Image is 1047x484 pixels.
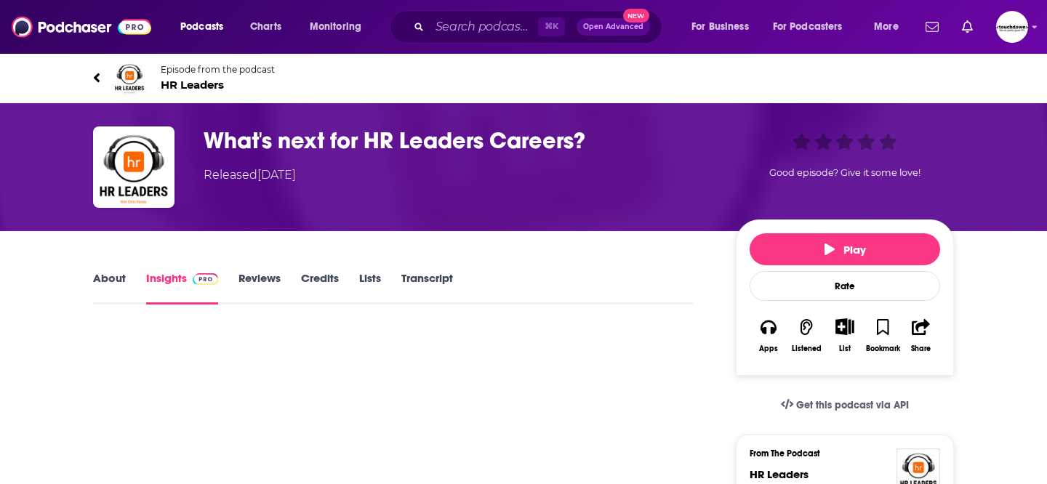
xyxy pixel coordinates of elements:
span: Logged in as jvervelde [996,11,1028,43]
span: HR Leaders [161,78,275,92]
span: Play [825,243,866,257]
span: Good episode? Give it some love! [769,167,920,178]
input: Search podcasts, credits, & more... [430,15,538,39]
span: Episode from the podcast [161,64,275,75]
div: Search podcasts, credits, & more... [404,10,676,44]
span: Open Advanced [583,23,643,31]
a: Charts [241,15,290,39]
span: For Podcasters [773,17,843,37]
div: Bookmark [866,344,900,353]
a: InsightsPodchaser Pro [146,271,218,304]
span: New [623,9,649,23]
img: What's next for HR Leaders Careers? [93,126,174,208]
button: open menu [300,15,380,39]
a: About [93,271,126,304]
button: Show More Button [830,318,859,334]
a: Get this podcast via API [769,387,920,423]
div: Share [911,344,931,353]
img: Podchaser Pro [193,273,218,285]
a: Show notifications dropdown [956,15,979,39]
div: Released [DATE] [204,166,296,184]
span: Podcasts [180,17,223,37]
button: open menu [170,15,242,39]
span: More [874,17,899,37]
img: Podchaser - Follow, Share and Rate Podcasts [12,13,151,41]
img: HR Leaders [112,60,147,95]
a: HR Leaders [750,467,809,481]
button: Play [750,233,940,265]
span: For Business [691,17,749,37]
img: User Profile [996,11,1028,43]
button: Bookmark [864,309,902,362]
a: Lists [359,271,381,304]
div: Apps [759,344,778,353]
span: ⌘ K [538,17,565,36]
span: Charts [250,17,281,37]
button: Apps [750,309,787,362]
h3: What's next for HR Leaders Careers? [204,126,713,155]
button: Listened [787,309,825,362]
a: Show notifications dropdown [920,15,944,39]
a: Credits [301,271,339,304]
button: open menu [763,15,864,39]
div: List [839,344,851,353]
button: Share [902,309,940,362]
div: Rate [750,271,940,301]
h3: From The Podcast [750,448,928,459]
span: Get this podcast via API [796,399,909,411]
a: HR LeadersEpisode from the podcastHR Leaders [93,60,954,95]
button: Open AdvancedNew [577,18,650,36]
div: Show More ButtonList [826,309,864,362]
a: Reviews [238,271,281,304]
a: Transcript [401,271,453,304]
span: Monitoring [310,17,361,37]
button: Show profile menu [996,11,1028,43]
button: open menu [864,15,917,39]
div: Listened [792,344,822,353]
button: open menu [681,15,767,39]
